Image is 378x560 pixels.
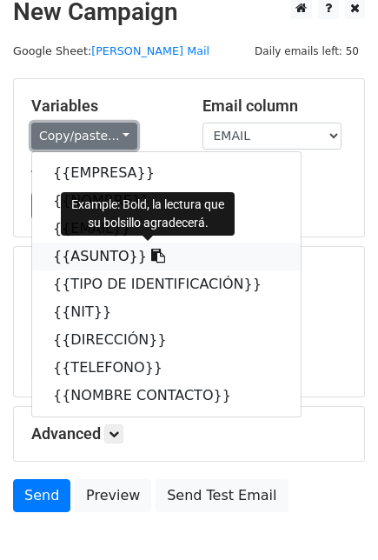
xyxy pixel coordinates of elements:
[13,44,209,57] small: Google Sheet:
[32,270,301,298] a: {{TIPO DE IDENTIFICACIÓN}}
[91,44,209,57] a: [PERSON_NAME] Mail
[202,97,348,116] h5: Email column
[13,479,70,512] a: Send
[32,215,301,243] a: {{EMAIL}}
[31,424,347,443] h5: Advanced
[156,479,288,512] a: Send Test Email
[32,159,301,187] a: {{EMPRESA}}
[291,477,378,560] div: Widget de chat
[32,382,301,410] a: {{NOMBRE CONTACTO}}
[249,44,365,57] a: Daily emails left: 50
[32,354,301,382] a: {{TELEFONO}}
[249,42,365,61] span: Daily emails left: 50
[75,479,151,512] a: Preview
[291,477,378,560] iframe: Chat Widget
[32,243,301,270] a: {{ASUNTO}}
[32,326,301,354] a: {{DIRECCIÓN}}
[31,123,137,150] a: Copy/paste...
[31,97,176,116] h5: Variables
[61,192,235,236] div: Example: Bold, la lectura que su bolsillo agradecerá.
[32,187,301,215] a: {{NOMBRE}}
[32,298,301,326] a: {{NIT}}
